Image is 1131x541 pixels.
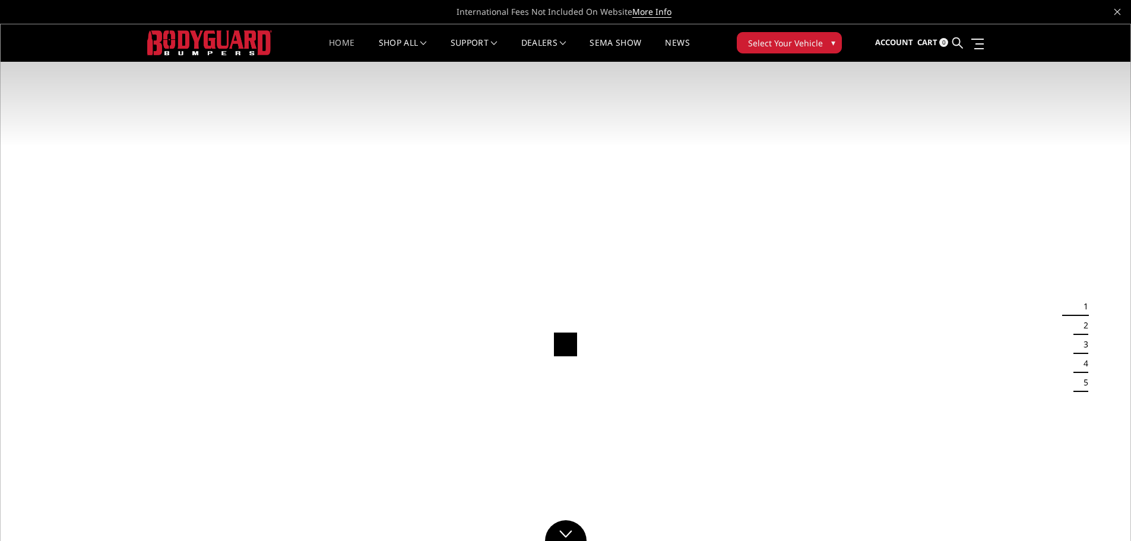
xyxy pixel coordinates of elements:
span: 0 [939,38,948,47]
img: BODYGUARD BUMPERS [147,30,272,55]
span: Cart [917,37,937,48]
a: News [665,39,689,62]
button: 1 of 5 [1076,297,1088,316]
a: More Info [632,6,671,18]
span: Account [875,37,913,48]
a: shop all [379,39,427,62]
a: SEMA Show [590,39,641,62]
button: 2 of 5 [1076,316,1088,335]
a: Dealers [521,39,566,62]
button: 4 of 5 [1076,354,1088,373]
a: Support [451,39,498,62]
button: 5 of 5 [1076,373,1088,392]
span: Select Your Vehicle [748,37,823,49]
a: Account [875,27,913,59]
span: ▾ [831,36,835,49]
button: Select Your Vehicle [737,32,842,53]
a: Click to Down [545,520,587,541]
a: Home [329,39,354,62]
button: 3 of 5 [1076,335,1088,354]
a: Cart 0 [917,27,948,59]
